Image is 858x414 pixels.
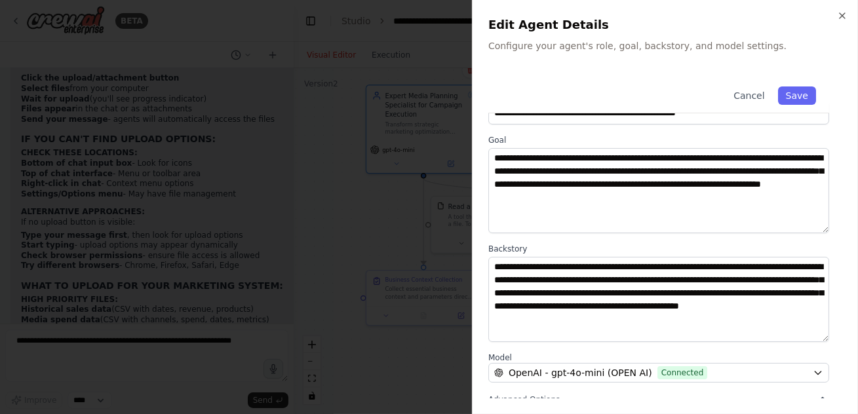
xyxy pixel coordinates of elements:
button: Save [778,86,816,105]
button: Cancel [726,86,772,105]
span: Advanced Options [488,394,560,405]
label: Goal [488,135,829,145]
p: Configure your agent's role, goal, backstory, and model settings. [488,39,842,52]
button: OpenAI - gpt-4o-mini (OPEN AI)Connected [488,363,829,383]
button: Advanced Options [488,393,829,406]
label: Backstory [488,244,829,254]
h2: Edit Agent Details [488,16,842,34]
span: Connected [657,366,708,379]
label: Model [488,352,829,363]
span: OpenAI - gpt-4o-mini (OPEN AI) [509,366,652,379]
